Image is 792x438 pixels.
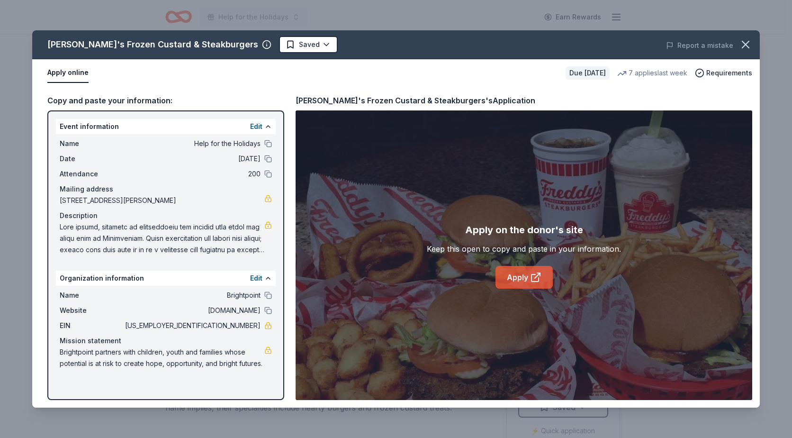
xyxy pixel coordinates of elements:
[427,243,621,255] div: Keep this open to copy and paste in your information.
[60,335,272,347] div: Mission statement
[279,36,338,53] button: Saved
[47,63,89,83] button: Apply online
[60,168,123,180] span: Attendance
[617,67,687,79] div: 7 applies last week
[123,305,261,316] span: [DOMAIN_NAME]
[566,66,610,80] div: Due [DATE]
[60,305,123,316] span: Website
[60,210,272,221] div: Description
[60,153,123,164] span: Date
[695,67,752,79] button: Requirements
[56,119,276,134] div: Event information
[296,94,535,107] div: [PERSON_NAME]'s Frozen Custard & Steakburgers's Application
[60,138,123,149] span: Name
[60,290,123,301] span: Name
[465,222,583,237] div: Apply on the donor's site
[706,67,752,79] span: Requirements
[60,221,264,255] span: Lore ipsumd, sitametc ad elitseddoeiu tem incidid utla etdol mag aliqu enim ad Minimveniam. Quisn...
[60,195,264,206] span: [STREET_ADDRESS][PERSON_NAME]
[250,273,262,284] button: Edit
[123,153,261,164] span: [DATE]
[495,266,553,289] a: Apply
[299,39,320,50] span: Saved
[123,168,261,180] span: 200
[60,320,123,331] span: EIN
[47,37,258,52] div: [PERSON_NAME]'s Frozen Custard & Steakburgers
[60,183,272,195] div: Mailing address
[123,290,261,301] span: Brightpoint
[666,40,733,51] button: Report a mistake
[250,121,262,132] button: Edit
[123,320,261,331] span: [US_EMPLOYER_IDENTIFICATION_NUMBER]
[123,138,261,149] span: Help for the Holidays
[56,271,276,286] div: Organization information
[60,347,264,369] span: Brightpoint partners with children, youth and families whose potential is at risk to create hope,...
[47,94,284,107] div: Copy and paste your information:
